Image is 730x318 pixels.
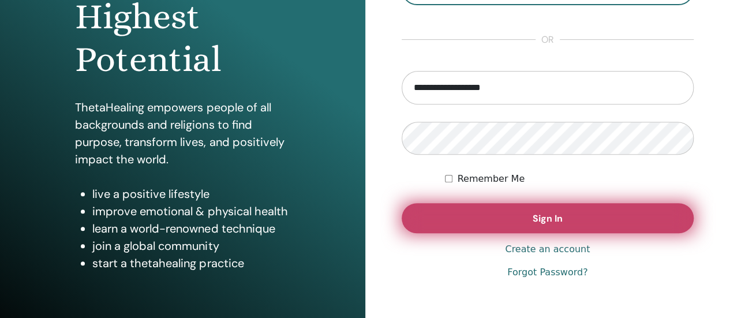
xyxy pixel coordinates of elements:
[92,203,290,220] li: improve emotional & physical health
[92,185,290,203] li: live a positive lifestyle
[402,203,694,233] button: Sign In
[92,237,290,255] li: join a global community
[533,212,563,225] span: Sign In
[92,255,290,272] li: start a thetahealing practice
[536,33,560,47] span: or
[445,172,694,186] div: Keep me authenticated indefinitely or until I manually logout
[457,172,525,186] label: Remember Me
[507,265,587,279] a: Forgot Password?
[505,242,590,256] a: Create an account
[92,220,290,237] li: learn a world-renowned technique
[75,99,290,168] p: ThetaHealing empowers people of all backgrounds and religions to find purpose, transform lives, a...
